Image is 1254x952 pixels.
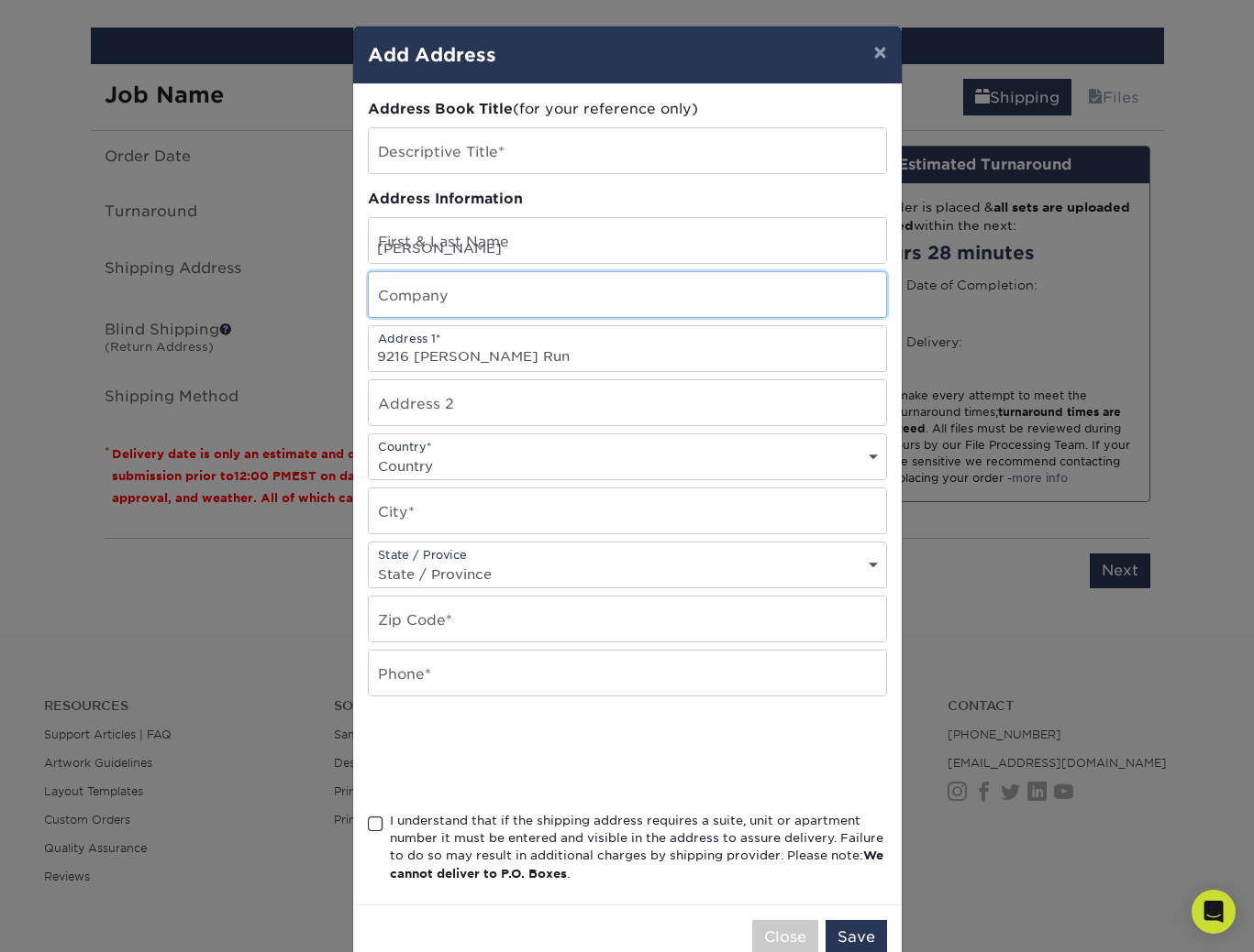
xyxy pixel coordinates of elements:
[859,27,901,78] button: ×
[368,99,887,120] div: (for your reference only)
[368,189,887,210] div: Address Information
[390,848,883,880] b: We cannot deliver to P.O. Boxes
[368,41,887,69] h4: Add Address
[368,100,513,117] span: Address Book Title
[1192,890,1236,934] div: Open Intercom Messenger
[368,718,647,790] iframe: reCAPTCHA
[390,812,887,883] div: I understand that if the shipping address requires a suite, unit or apartment number it must be e...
